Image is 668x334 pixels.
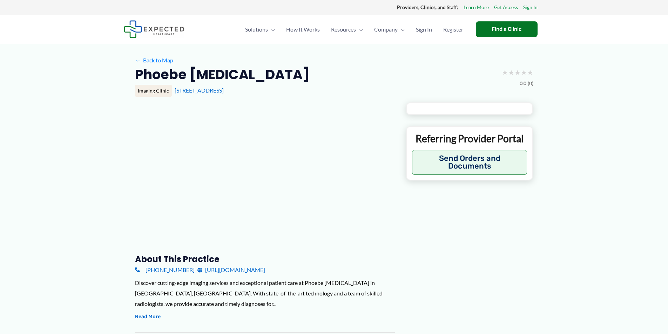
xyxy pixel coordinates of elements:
[135,313,161,321] button: Read More
[397,4,458,10] strong: Providers, Clinics, and Staff:
[521,66,527,79] span: ★
[494,3,518,12] a: Get Access
[464,3,489,12] a: Learn More
[443,17,463,42] span: Register
[416,17,432,42] span: Sign In
[514,66,521,79] span: ★
[331,17,356,42] span: Resources
[369,17,410,42] a: CompanyMenu Toggle
[135,278,395,309] div: Discover cutting-edge imaging services and exceptional patient care at Phoebe [MEDICAL_DATA] in [...
[527,66,533,79] span: ★
[135,66,310,83] h2: Phoebe [MEDICAL_DATA]
[175,87,224,94] a: [STREET_ADDRESS]
[135,85,172,97] div: Imaging Clinic
[438,17,469,42] a: Register
[520,79,526,88] span: 0.0
[508,66,514,79] span: ★
[356,17,363,42] span: Menu Toggle
[135,57,142,63] span: ←
[124,20,184,38] img: Expected Healthcare Logo - side, dark font, small
[239,17,469,42] nav: Primary Site Navigation
[502,66,508,79] span: ★
[398,17,405,42] span: Menu Toggle
[412,150,527,175] button: Send Orders and Documents
[281,17,325,42] a: How It Works
[197,265,265,275] a: [URL][DOMAIN_NAME]
[325,17,369,42] a: ResourcesMenu Toggle
[412,132,527,145] p: Referring Provider Portal
[523,3,538,12] a: Sign In
[245,17,268,42] span: Solutions
[286,17,320,42] span: How It Works
[476,21,538,37] a: Find a Clinic
[239,17,281,42] a: SolutionsMenu Toggle
[135,254,395,265] h3: About this practice
[410,17,438,42] a: Sign In
[268,17,275,42] span: Menu Toggle
[135,265,195,275] a: [PHONE_NUMBER]
[135,55,173,66] a: ←Back to Map
[374,17,398,42] span: Company
[528,79,533,88] span: (0)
